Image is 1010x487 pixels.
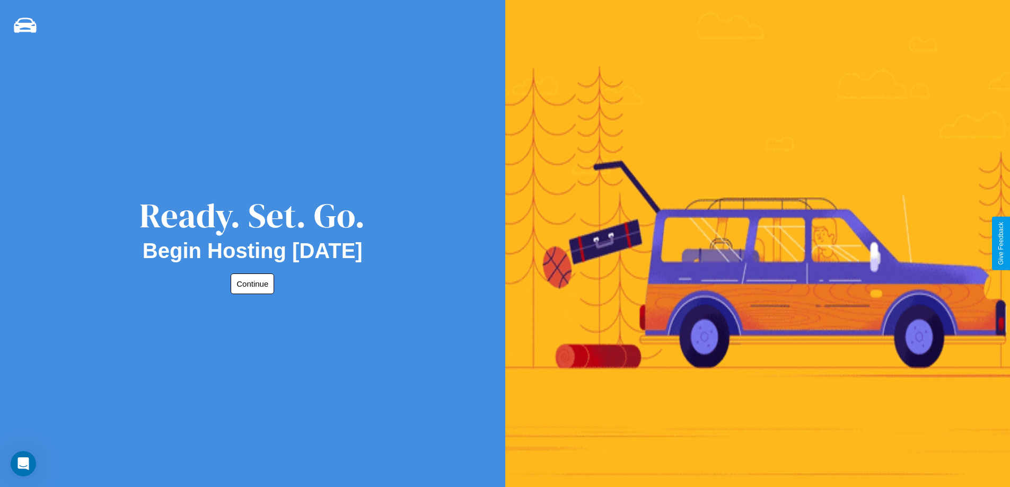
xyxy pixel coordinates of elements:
[143,239,363,263] h2: Begin Hosting [DATE]
[11,451,36,476] iframe: Intercom live chat
[139,192,365,239] div: Ready. Set. Go.
[231,273,274,294] button: Continue
[997,222,1005,265] div: Give Feedback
